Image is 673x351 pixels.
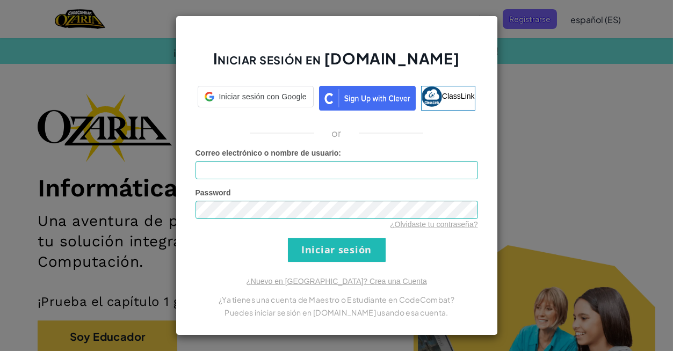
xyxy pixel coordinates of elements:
[196,293,478,306] p: ¿Ya tienes una cuenta de Maestro o Estudiante en CodeCombat?
[196,306,478,319] p: Puedes iniciar sesión en [DOMAIN_NAME] usando esa cuenta.
[422,86,442,107] img: classlink-logo-small.png
[196,48,478,79] h2: Iniciar sesión en [DOMAIN_NAME]
[288,238,386,262] input: Iniciar sesión
[198,86,313,107] div: Iniciar sesión con Google
[196,149,339,157] span: Correo electrónico o nombre de usuario
[198,86,313,111] a: Iniciar sesión con Google
[331,127,342,140] p: or
[442,92,475,100] span: ClassLink
[196,148,342,158] label: :
[219,91,306,102] span: Iniciar sesión con Google
[390,220,477,229] a: ¿Olvidaste tu contraseña?
[246,277,426,286] a: ¿Nuevo en [GEOGRAPHIC_DATA]? Crea una Cuenta
[196,188,231,197] span: Password
[319,86,416,111] img: clever_sso_button@2x.png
